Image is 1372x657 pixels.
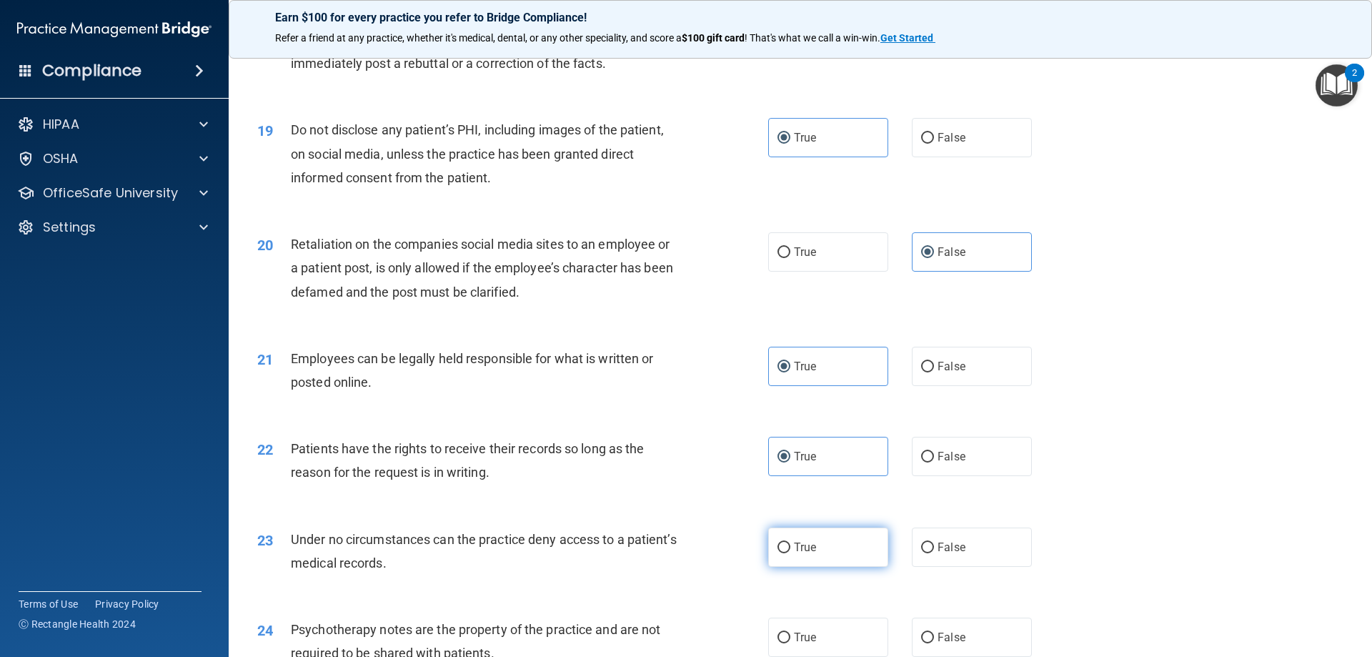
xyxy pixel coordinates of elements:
a: Privacy Policy [95,597,159,611]
input: False [921,452,934,463]
p: OfficeSafe University [43,184,178,202]
input: True [777,247,790,258]
span: Refer a friend at any practice, whether it's medical, dental, or any other speciality, and score a [275,32,682,44]
span: 24 [257,622,273,639]
span: Retaliation on the companies social media sites to an employee or a patient post, is only allowed... [291,237,673,299]
span: False [938,360,965,373]
input: False [921,543,934,553]
input: False [921,133,934,144]
span: False [938,450,965,463]
img: PMB logo [17,15,212,44]
a: Get Started [880,32,935,44]
a: HIPAA [17,116,208,133]
span: False [938,540,965,554]
span: ! That's what we call a win-win. [745,32,880,44]
a: Terms of Use [19,597,78,611]
input: True [777,452,790,463]
span: False [938,245,965,259]
span: True [794,131,816,144]
span: Patients have the rights to receive their records so long as the reason for the request is in wri... [291,441,644,480]
div: 2 [1352,73,1357,92]
span: True [794,540,816,554]
span: True [794,450,816,463]
span: True [794,360,816,373]
input: True [777,543,790,553]
span: Employees can be legally held responsible for what is written or posted online. [291,351,653,390]
input: True [777,633,790,643]
span: Do not disclose any patient’s PHI, including images of the patient, on social media, unless the p... [291,122,664,184]
span: 22 [257,441,273,458]
span: 23 [257,532,273,549]
p: OSHA [43,150,79,167]
input: False [921,362,934,372]
a: OSHA [17,150,208,167]
input: False [921,633,934,643]
span: 21 [257,351,273,368]
strong: Get Started [880,32,933,44]
span: Under no circumstances can the practice deny access to a patient’s medical records. [291,532,677,570]
h4: Compliance [42,61,141,81]
span: True [794,631,816,644]
a: OfficeSafe University [17,184,208,202]
span: True [794,245,816,259]
p: Settings [43,219,96,236]
p: HIPAA [43,116,79,133]
a: Settings [17,219,208,236]
span: False [938,131,965,144]
strong: $100 gift card [682,32,745,44]
span: 19 [257,122,273,139]
button: Open Resource Center, 2 new notifications [1316,64,1358,107]
input: True [777,133,790,144]
span: Ⓒ Rectangle Health 2024 [19,617,136,631]
span: False [938,631,965,644]
input: True [777,362,790,372]
input: False [921,247,934,258]
span: 20 [257,237,273,254]
p: Earn $100 for every practice you refer to Bridge Compliance! [275,11,1326,24]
